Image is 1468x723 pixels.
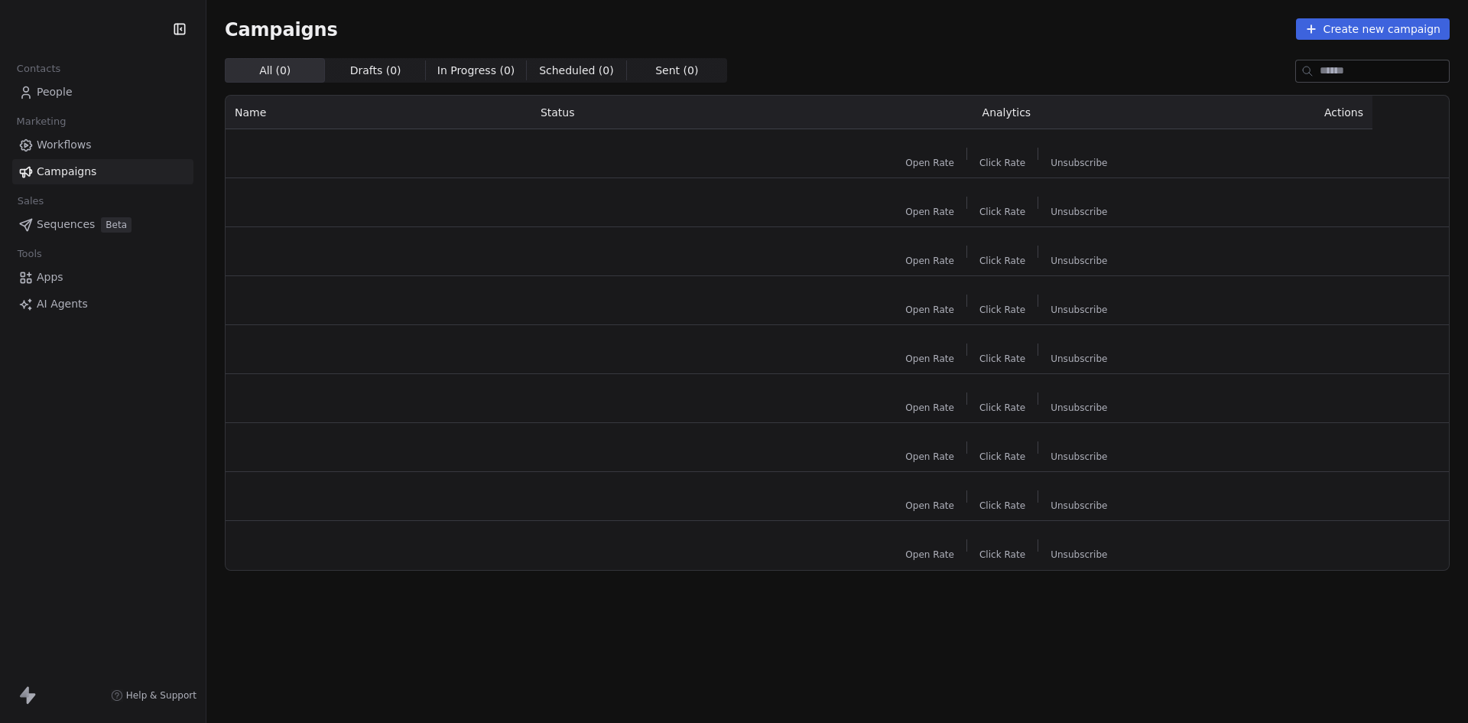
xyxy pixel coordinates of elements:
[12,265,193,290] a: Apps
[979,549,1025,561] span: Click Rate
[37,84,73,100] span: People
[979,500,1025,512] span: Click Rate
[905,402,954,414] span: Open Rate
[979,157,1025,169] span: Click Rate
[905,500,954,512] span: Open Rate
[1296,18,1450,40] button: Create new campaign
[905,206,954,218] span: Open Rate
[1203,96,1372,129] th: Actions
[226,96,531,129] th: Name
[12,159,193,184] a: Campaigns
[1051,549,1107,561] span: Unsubscribe
[37,269,63,285] span: Apps
[1051,353,1107,365] span: Unsubscribe
[905,353,954,365] span: Open Rate
[810,96,1203,129] th: Analytics
[655,63,698,79] span: Sent ( 0 )
[12,212,193,237] a: SequencesBeta
[37,164,96,180] span: Campaigns
[905,549,954,561] span: Open Rate
[12,291,193,317] a: AI Agents
[1051,255,1107,267] span: Unsubscribe
[979,451,1025,463] span: Click Rate
[10,57,67,80] span: Contacts
[905,304,954,316] span: Open Rate
[437,63,515,79] span: In Progress ( 0 )
[37,137,92,153] span: Workflows
[12,132,193,158] a: Workflows
[101,217,132,233] span: Beta
[1051,402,1107,414] span: Unsubscribe
[905,255,954,267] span: Open Rate
[979,255,1025,267] span: Click Rate
[1051,157,1107,169] span: Unsubscribe
[539,63,614,79] span: Scheduled ( 0 )
[1051,451,1107,463] span: Unsubscribe
[10,110,73,133] span: Marketing
[979,304,1025,316] span: Click Rate
[1051,500,1107,512] span: Unsubscribe
[11,190,50,213] span: Sales
[11,243,48,265] span: Tools
[1051,304,1107,316] span: Unsubscribe
[126,689,196,702] span: Help & Support
[979,206,1025,218] span: Click Rate
[1051,206,1107,218] span: Unsubscribe
[37,217,95,233] span: Sequences
[531,96,810,129] th: Status
[979,353,1025,365] span: Click Rate
[12,80,193,105] a: People
[37,296,88,312] span: AI Agents
[905,157,954,169] span: Open Rate
[979,402,1025,414] span: Click Rate
[905,451,954,463] span: Open Rate
[350,63,401,79] span: Drafts ( 0 )
[225,18,338,40] span: Campaigns
[111,689,196,702] a: Help & Support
